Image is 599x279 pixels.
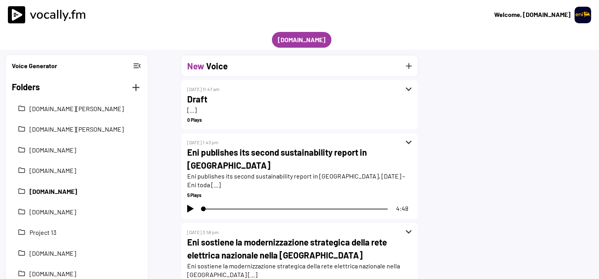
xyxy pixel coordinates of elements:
button: folder [18,146,26,154]
button: [DOMAIN_NAME] [30,146,136,154]
button: [DOMAIN_NAME] [30,249,136,258]
button: [DOMAIN_NAME] [30,208,136,216]
button: folder [18,166,26,174]
button: folder [18,125,26,133]
button: folder [18,228,26,236]
div: [DATE] 11:47 am [187,86,412,93]
h4: 5 Plays [187,192,201,199]
h2: Eni publishes its second sustainability report in [GEOGRAPHIC_DATA] [187,146,412,172]
button: folder [18,249,26,257]
button: [DOMAIN_NAME] [30,187,136,196]
button: folder [18,270,26,277]
button: menu_open [132,61,142,71]
button: folder [18,187,26,195]
button: Project 13 [30,228,136,237]
h2: Eni sostiene la modernizzazione strategica della rete elettrica nazionale nella [GEOGRAPHIC_DATA] [187,236,412,262]
button: folder [18,104,26,112]
div: [...] [187,106,412,114]
h3: Voice Generator [12,61,57,71]
button: expand_more [403,136,415,148]
button: folder [18,208,26,216]
h3: [DOMAIN_NAME] [278,35,326,45]
button: expand_more [403,226,415,238]
div: [DATE] 1:43 pm [187,139,412,146]
div: Eni publishes its second sustainability report in [GEOGRAPHIC_DATA], [DATE] – Eni toda [...] [187,172,412,190]
button: add [404,61,414,71]
button: [DOMAIN_NAME][PERSON_NAME] [30,104,136,113]
button: [DOMAIN_NAME] [30,270,136,278]
button: [DOMAIN_NAME][PERSON_NAME] [30,125,136,134]
button: [DOMAIN_NAME] [30,166,136,175]
div: [DATE] 3:58 pm [187,229,412,236]
div: Welcome, [DOMAIN_NAME] [494,10,571,19]
button: expand_more [403,83,415,95]
button: add [130,82,142,93]
img: 2Q== [575,7,591,23]
h2: Folders [12,80,126,95]
h2: Draft [187,93,412,106]
div: 4:48 [392,204,412,213]
h2: New [187,60,204,73]
img: icons8-play-50.png [185,204,195,214]
h4: 0 Plays [187,116,202,123]
h2: Voice [206,60,228,73]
